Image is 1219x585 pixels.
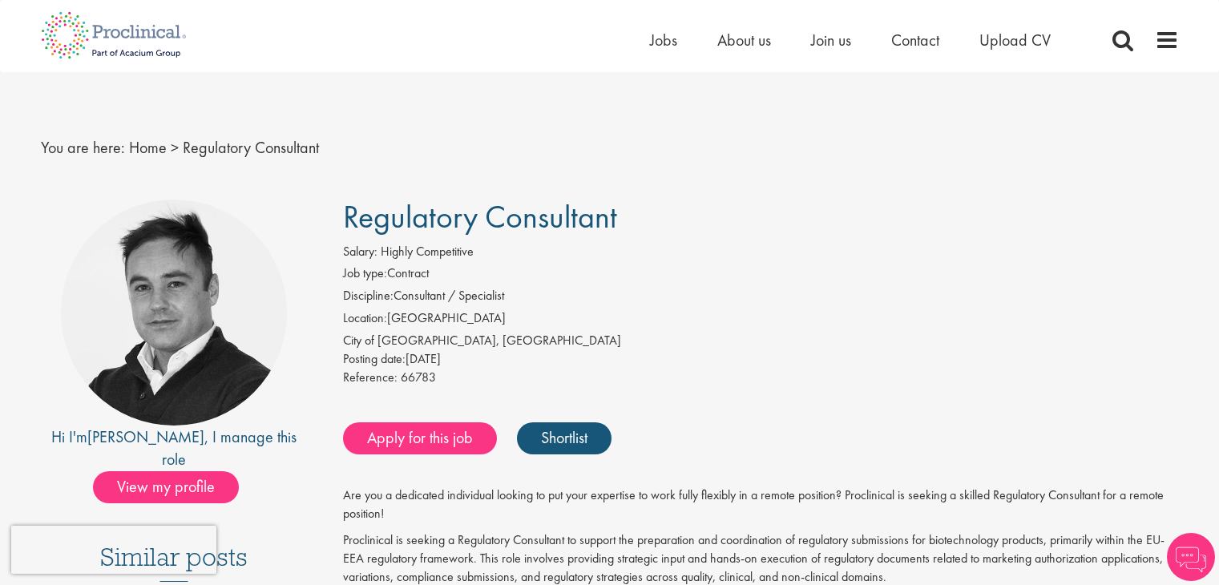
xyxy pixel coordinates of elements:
[343,350,1179,369] div: [DATE]
[343,350,406,367] span: Posting date:
[343,486,1179,523] p: Are you a dedicated individual looking to put your expertise to work fully flexibly in a remote p...
[401,369,436,385] span: 66783
[1167,533,1215,581] img: Chatbot
[61,200,287,426] img: imeage of recruiter Peter Duvall
[517,422,612,454] a: Shortlist
[41,137,125,158] span: You are here:
[129,137,167,158] a: breadcrumb link
[891,30,939,50] a: Contact
[343,422,497,454] a: Apply for this job
[183,137,319,158] span: Regulatory Consultant
[343,309,387,328] label: Location:
[343,309,1179,332] li: [GEOGRAPHIC_DATA]
[41,426,308,471] div: Hi I'm , I manage this role
[381,243,474,260] span: Highly Competitive
[343,196,617,237] span: Regulatory Consultant
[343,287,1179,309] li: Consultant / Specialist
[93,474,255,495] a: View my profile
[343,287,394,305] label: Discipline:
[171,137,179,158] span: >
[343,264,1179,287] li: Contract
[650,30,677,50] a: Jobs
[343,369,398,387] label: Reference:
[717,30,771,50] a: About us
[343,264,387,283] label: Job type:
[343,332,1179,350] div: City of [GEOGRAPHIC_DATA], [GEOGRAPHIC_DATA]
[93,471,239,503] span: View my profile
[979,30,1051,50] a: Upload CV
[811,30,851,50] a: Join us
[11,526,216,574] iframe: reCAPTCHA
[87,426,204,447] a: [PERSON_NAME]
[343,243,377,261] label: Salary:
